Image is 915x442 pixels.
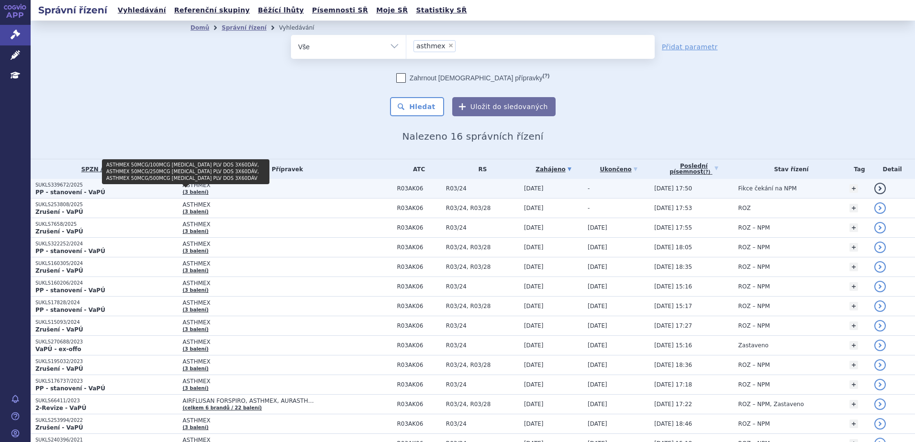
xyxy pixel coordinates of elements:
span: [DATE] 15:16 [654,283,692,290]
span: [DATE] [524,303,544,309]
li: Vyhledávání [279,21,327,35]
span: ROZ – NPM [738,381,770,388]
span: [DATE] 17:53 [654,205,692,211]
span: R03/24, R03/28 [446,362,519,368]
a: (3 balení) [182,189,208,195]
button: Hledat [390,97,444,116]
a: detail [874,340,886,351]
span: [DATE] [524,420,544,427]
p: SUKLS176737/2023 [35,378,178,385]
strong: PP - stanovení - VaPÚ [35,307,105,313]
a: Běžící lhůty [255,4,307,17]
a: (3 balení) [182,209,208,214]
p: SUKLS15093/2024 [35,319,178,326]
a: (3 balení) [182,268,208,273]
strong: PP - stanovení - VaPÚ [35,248,105,254]
span: - [588,205,590,211]
span: R03AK06 [397,322,441,329]
span: R03AK06 [397,420,441,427]
th: Detail [870,159,915,179]
p: SUKLS160305/2024 [35,260,178,267]
a: detail [874,418,886,430]
a: Poslednípísemnost(?) [654,159,733,179]
a: detail [874,281,886,292]
th: Přípravek [178,159,392,179]
span: ROZ – NPM [738,264,770,270]
a: + [849,282,858,291]
span: ROZ – NPM [738,420,770,427]
span: ASTHMEX [182,378,392,385]
a: + [849,321,858,330]
span: ASTHMEX [182,299,392,306]
span: R03AK06 [397,401,441,408]
strong: PP - stanovení - VaPÚ [35,287,105,294]
p: SUKLS195032/2023 [35,358,178,365]
a: detail [874,242,886,253]
span: [DATE] [588,420,607,427]
span: [DATE] [524,362,544,368]
strong: Zrušení - VaPÚ [35,365,83,372]
span: R03AK06 [397,283,441,290]
a: Písemnosti SŘ [309,4,371,17]
a: (3 balení) [182,327,208,332]
a: (3 balení) [182,229,208,234]
span: ASTHMEX [182,241,392,247]
span: [DATE] [524,342,544,349]
span: [DATE] 17:18 [654,381,692,388]
span: [DATE] [588,322,607,329]
p: SUKLS339672/2025 [35,182,178,188]
p: SUKLS7658/2025 [35,221,178,228]
strong: Zrušení - VaPÚ [35,209,83,215]
p: SUKLS253994/2022 [35,417,178,424]
strong: PP - stanovení - VaPÚ [35,189,105,196]
span: R03/24 [446,283,519,290]
span: R03AK06 [397,224,441,231]
a: detail [874,359,886,371]
span: [DATE] [588,362,607,368]
p: SUKLS66411/2023 [35,398,178,404]
span: R03AK06 [397,205,441,211]
a: + [849,341,858,350]
a: + [849,223,858,232]
span: R03AK06 [397,362,441,368]
span: ROZ – NPM [738,244,770,251]
a: Ukončeno [588,163,649,176]
p: SUKLS17828/2024 [35,299,178,306]
span: [DATE] [588,342,607,349]
a: detail [874,320,886,331]
span: [DATE] [524,401,544,408]
span: R03AK06 [397,342,441,349]
span: R03/24 [446,420,519,427]
a: detail [874,379,886,390]
button: Uložit do sledovaných [452,97,556,116]
span: AIRFLUSAN FORSPIRO, ASTHMEX, AURASTH… [182,398,392,404]
strong: Zrušení - VaPÚ [35,326,83,333]
span: [DATE] [524,185,544,192]
strong: Zrušení - VaPÚ [35,424,83,431]
a: detail [874,398,886,410]
span: R03/24 [446,185,519,192]
span: ROZ [738,205,751,211]
span: R03/24, R03/28 [446,205,519,211]
span: [DATE] 18:05 [654,244,692,251]
a: detail [874,202,886,214]
span: [DATE] 18:35 [654,264,692,270]
span: Nalezeno 16 správních řízení [402,131,543,142]
a: + [849,263,858,271]
span: R03/24, R03/28 [446,264,519,270]
a: + [849,302,858,310]
strong: Zrušení - VaPÚ [35,267,83,274]
span: ROZ – NPM [738,224,770,231]
a: + [849,204,858,212]
span: [DATE] [524,244,544,251]
a: (3 balení) [182,307,208,312]
th: Stav řízení [734,159,845,179]
span: ROZ – NPM, Zastaveno [738,401,804,408]
a: (3 balení) [182,287,208,293]
strong: PP - stanovení - VaPÚ [35,385,105,392]
a: SPZN / Typ SŘ [35,163,178,176]
a: Domů [190,24,209,31]
a: Zahájeno [524,163,583,176]
a: Moje SŘ [373,4,411,17]
th: RS [441,159,519,179]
